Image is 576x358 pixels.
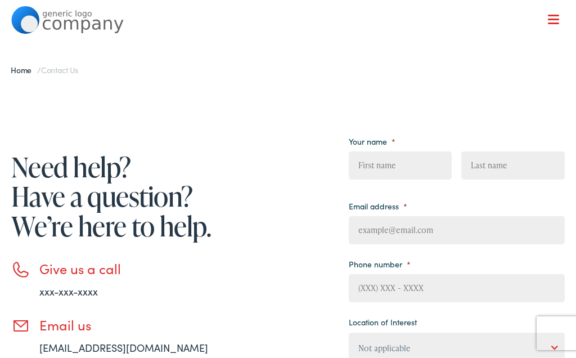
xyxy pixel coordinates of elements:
[11,64,37,75] a: Home
[11,152,270,241] h1: Need help? Have a question? We’re here to help.
[349,259,411,269] label: Phone number
[39,261,270,277] h3: Give us a call
[349,201,407,211] label: Email address
[349,151,452,180] input: First name
[349,317,417,327] label: Location of Interest
[39,284,98,298] a: xxx-xxx-xxxx
[349,216,564,244] input: example@email.com
[39,341,208,355] a: [EMAIL_ADDRESS][DOMAIN_NAME]
[461,151,564,180] input: Last name
[11,64,78,75] span: /
[20,45,564,80] a: What We Offer
[39,317,270,333] h3: Email us
[349,136,395,146] label: Your name
[349,274,564,302] input: (XXX) XXX - XXXX
[41,64,78,75] span: Contact Us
